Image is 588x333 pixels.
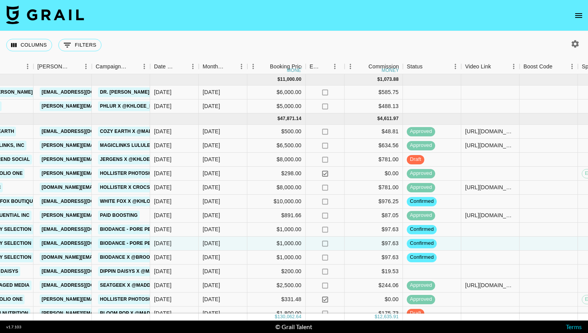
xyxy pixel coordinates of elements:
span: draft [407,156,424,163]
img: Grail Talent [6,5,84,24]
a: Hollister Photoshoot - Flight Reimbursement #2 [98,295,235,304]
div: Commission [368,59,399,74]
span: draft [407,310,424,317]
div: $585.75 [345,85,403,99]
div: Boost Code [523,59,553,74]
a: [EMAIL_ADDRESS][DOMAIN_NAME] [40,281,127,290]
div: https://www.tiktok.com/@brooklynmcaldwell/video/7522216809714568478?lang=en [465,211,515,219]
div: $0.00 [345,293,403,307]
a: SeatGeek x @maddie.eppe [98,281,171,290]
a: [PERSON_NAME][EMAIL_ADDRESS][DOMAIN_NAME] [40,295,166,304]
button: Sort [176,61,187,72]
div: Sep '25 [203,127,220,135]
div: 12,635.91 [377,314,399,320]
div: Sep '25 [203,267,220,275]
a: [PERSON_NAME][EMAIL_ADDRESS][PERSON_NAME][DOMAIN_NAME] [40,211,206,220]
div: 9/23/2025 [154,211,171,219]
div: Sep '25 [203,253,220,261]
a: [EMAIL_ADDRESS][DOMAIN_NAME] [40,225,127,234]
div: 9/11/2025 [154,169,171,177]
button: Sort [259,61,270,72]
div: Status [407,59,423,74]
div: Sep '25 [203,197,220,205]
div: 9/22/2025 [154,295,171,303]
div: 9/23/2025 [154,225,171,233]
a: Hollister Photoshoot - Flight Reimbursement [98,169,229,178]
div: $5,000.00 [247,99,306,113]
div: 9/23/2025 [154,267,171,275]
div: https://www.youtube.com/watch?v=bGh0kjHbS4g [465,281,515,289]
div: $6,500.00 [247,139,306,153]
button: Menu [22,61,33,72]
div: Date Created [154,59,176,74]
span: confirmed [407,240,437,247]
a: Paid Boosting [98,211,140,220]
div: 9/23/2025 [154,253,171,261]
div: $ [277,115,280,122]
div: Sep '25 [203,211,220,219]
div: 9/17/2025 [154,127,171,135]
div: $ [277,76,280,83]
div: $48.81 [345,125,403,139]
a: Phlur x @khloee_reese [98,101,167,111]
div: $1,000.00 [247,223,306,237]
a: Terms [566,323,582,330]
div: $200.00 [247,265,306,279]
button: Menu [566,61,578,72]
a: Dippin Daisys x @maddie.eppe Lilo Collection [98,267,225,276]
a: [EMAIL_ADDRESS][DOMAIN_NAME] [40,267,127,276]
div: $781.00 [345,181,403,195]
div: Expenses: Remove Commission? [310,59,320,74]
button: Menu [80,61,92,72]
div: Campaign (Type) [92,59,150,74]
div: $1,800.00 [247,307,306,321]
button: Menu [236,61,247,72]
span: approved [407,296,435,303]
a: [PERSON_NAME][EMAIL_ADDRESS][DOMAIN_NAME] [40,169,166,178]
span: approved [407,282,435,289]
a: [PERSON_NAME][EMAIL_ADDRESS][DOMAIN_NAME] [40,101,166,111]
a: Biodance - Pore Perfecting Collagen Peptide Serum & Mask [98,225,265,234]
button: Menu [187,61,199,72]
div: $ [275,314,278,320]
div: $781.00 [345,153,403,167]
div: Campaign (Type) [96,59,128,74]
div: 130,062.64 [277,314,301,320]
div: Sep '25 [203,239,220,247]
div: 9/23/2025 [154,239,171,247]
button: Sort [357,61,368,72]
div: $10,000.00 [247,195,306,209]
div: 47,871.14 [280,115,301,122]
div: Expenses: Remove Commission? [306,59,345,74]
a: [EMAIL_ADDRESS][DOMAIN_NAME] [40,87,127,97]
button: Sort [128,61,138,72]
div: $87.05 [345,209,403,223]
div: Boost Code [520,59,578,74]
button: Sort [225,61,236,72]
a: Jergens x @khloee_reese [98,155,174,164]
a: [DOMAIN_NAME][EMAIL_ADDRESS][DOMAIN_NAME] [40,183,166,192]
div: 9/17/2025 [154,88,171,96]
div: https://www.instagram.com/stories/maddycatlin/3723656699362451108?utm_source=ig_story_item_share&... [465,127,515,135]
div: $1,000.00 [247,237,306,251]
div: $19.53 [345,265,403,279]
button: Sort [553,61,563,72]
a: [EMAIL_ADDRESS][DOMAIN_NAME] [40,197,127,206]
div: 8/18/2025 [154,141,171,149]
div: Sep '25 [203,141,220,149]
button: open drawer [571,8,586,23]
div: Oct '25 [203,88,220,96]
div: Status [403,59,461,74]
a: [PERSON_NAME][EMAIL_ADDRESS][DOMAIN_NAME] [40,155,166,164]
a: MagicLinks Lululemon x @katiepettine [98,141,208,150]
div: Video Link [465,59,491,74]
div: Video Link [461,59,520,74]
div: money [381,68,399,73]
a: White Fox x @khloee_reese September [98,197,208,206]
button: Show filters [58,39,101,51]
div: $6,000.00 [247,85,306,99]
a: Cozy Earth x @maddycatlin [98,127,178,136]
div: 4,611.97 [380,115,399,122]
div: v 1.7.103 [6,324,21,330]
div: 9/17/2025 [154,102,171,110]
